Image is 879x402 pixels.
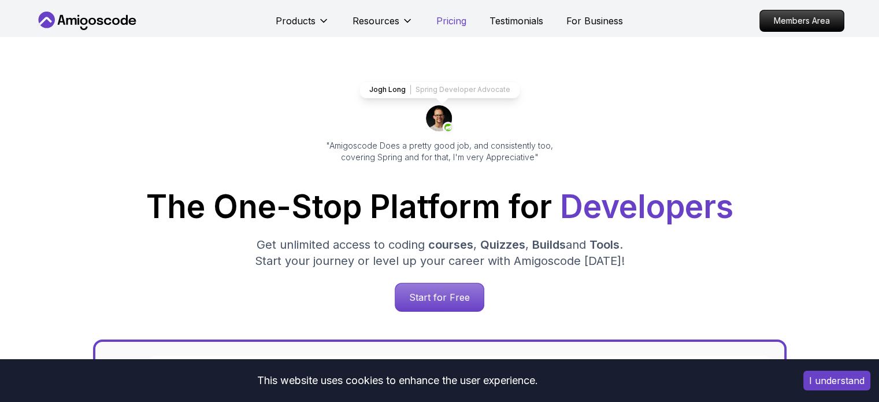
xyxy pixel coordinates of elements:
[395,283,484,312] a: Start for Free
[589,238,620,252] span: Tools
[560,187,733,226] span: Developers
[276,14,316,28] p: Products
[489,14,543,28] a: Testimonials
[353,14,399,28] p: Resources
[426,105,454,133] img: josh long
[9,368,786,393] div: This website uses cookies to enhance the user experience.
[417,358,502,370] a: [URL][DOMAIN_NAME]
[310,140,569,163] p: "Amigoscode Does a pretty good job, and consistently too, covering Spring and for that, I'm very ...
[436,14,466,28] a: Pricing
[395,283,484,311] p: Start for Free
[566,14,623,28] a: For Business
[276,14,329,37] button: Products
[44,191,835,223] h1: The One-Stop Platform for
[353,14,413,37] button: Resources
[369,85,406,94] p: Jogh Long
[759,10,844,32] a: Members Area
[803,371,870,390] button: Accept cookies
[246,237,634,269] p: Get unlimited access to coding , , and . Start your journey or level up your career with Amigosco...
[416,85,510,94] p: Spring Developer Advocate
[532,238,566,252] span: Builds
[480,238,525,252] span: Quizzes
[428,238,473,252] span: courses
[760,10,844,31] p: Members Area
